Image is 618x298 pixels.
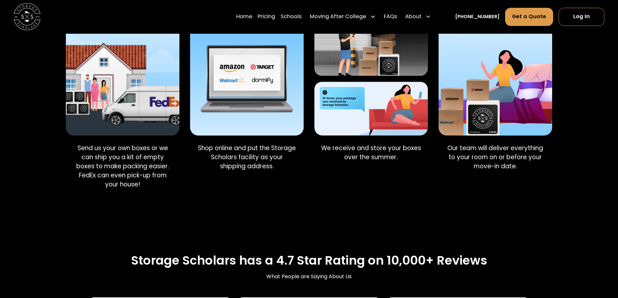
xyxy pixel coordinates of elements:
p: Our team will deliver everything to your room on or before your move-in date. [444,144,547,171]
a: Home [236,7,252,26]
h2: Storage Scholars has a 4.7 Star Rating on 10,000+ Reviews [131,253,487,268]
p: Shop online and put the Storage Scholars facility as your shipping address. [196,144,298,171]
a: FAQs [384,7,397,26]
a: [PHONE_NUMBER] [455,13,500,20]
div: Moving After College [307,7,379,26]
a: Log In [559,8,604,26]
p: Send us your own boxes or we can ship you a kit of empty boxes to make packing easier. FedEx can ... [71,144,174,189]
p: We receive and store your boxes over the summer. [320,144,422,162]
div: What People are Saying About Us [266,273,352,280]
img: Storage Scholars main logo [14,3,41,30]
div: About [403,7,434,26]
a: Schools [281,7,302,26]
a: Get a Quote [505,8,553,26]
div: About [405,13,421,21]
div: Moving After College [310,13,366,21]
a: Pricing [258,7,275,26]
